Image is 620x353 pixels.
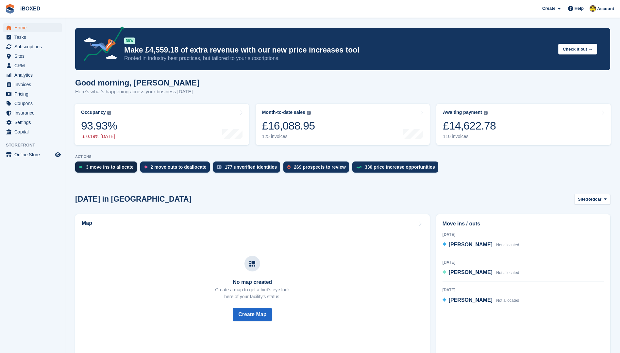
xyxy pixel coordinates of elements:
a: 269 prospects to review [283,161,352,176]
a: menu [3,89,62,99]
div: NEW [124,38,135,44]
span: Settings [14,118,54,127]
a: Occupancy 93.93% 0.19% [DATE] [75,104,249,145]
div: 110 invoices [443,134,496,139]
span: Sites [14,52,54,61]
a: [PERSON_NAME] Not allocated [443,241,519,249]
img: Katie Brown [590,5,596,12]
span: Storefront [6,142,65,148]
button: Check it out → [558,44,597,54]
div: 125 invoices [262,134,315,139]
span: Online Store [14,150,54,159]
h2: Map [82,220,92,226]
a: menu [3,80,62,89]
img: icon-info-grey-7440780725fd019a000dd9b08b2336e03edf1995a4989e88bcd33f0948082b44.svg [484,111,488,115]
h3: No map created [215,279,290,285]
div: 330 price increase opportunities [365,164,435,170]
a: [PERSON_NAME] Not allocated [443,296,519,305]
img: icon-info-grey-7440780725fd019a000dd9b08b2336e03edf1995a4989e88bcd33f0948082b44.svg [107,111,111,115]
div: 0.19% [DATE] [81,134,117,139]
span: Pricing [14,89,54,99]
span: Home [14,23,54,32]
a: Month-to-date sales £16,088.95 125 invoices [256,104,430,145]
div: [DATE] [443,287,604,293]
div: 269 prospects to review [294,164,346,170]
button: Create Map [233,308,272,321]
img: icon-info-grey-7440780725fd019a000dd9b08b2336e03edf1995a4989e88bcd33f0948082b44.svg [307,111,311,115]
span: Help [575,5,584,12]
img: stora-icon-8386f47178a22dfd0bd8f6a31ec36ba5ce8667c1dd55bd0f319d3a0aa187defe.svg [5,4,15,14]
div: [DATE] [443,259,604,265]
span: [PERSON_NAME] [449,242,493,247]
img: move_outs_to_deallocate_icon-f764333ba52eb49d3ac5e1228854f67142a1ed5810a6f6cc68b1a99e826820c5.svg [144,165,147,169]
img: price_increase_opportunities-93ffe204e8149a01c8c9dc8f82e8f89637d9d84a8eef4429ea346261dce0b2c0.svg [356,166,361,169]
p: Here's what's happening across your business [DATE] [75,88,199,96]
a: menu [3,150,62,159]
div: Month-to-date sales [262,110,305,115]
img: price-adjustments-announcement-icon-8257ccfd72463d97f412b2fc003d46551f7dbcb40ab6d574587a9cd5c0d94... [78,26,124,64]
div: 2 move outs to deallocate [151,164,207,170]
img: map-icn-33ee37083ee616e46c38cad1a60f524a97daa1e2b2c8c0bc3eb3415660979fc1.svg [249,261,255,267]
span: CRM [14,61,54,70]
span: Not allocated [496,298,519,303]
span: Site: [578,196,587,203]
img: move_ins_to_allocate_icon-fdf77a2bb77ea45bf5b3d319d69a93e2d87916cf1d5bf7949dd705db3b84f3ca.svg [79,165,83,169]
span: Tasks [14,33,54,42]
span: Invoices [14,80,54,89]
div: £14,622.78 [443,119,496,132]
span: Insurance [14,108,54,117]
div: Occupancy [81,110,106,115]
a: menu [3,118,62,127]
a: 3 move ins to allocate [75,161,140,176]
a: menu [3,127,62,136]
span: [PERSON_NAME] [449,269,493,275]
div: 93.93% [81,119,117,132]
span: Coupons [14,99,54,108]
span: Not allocated [496,270,519,275]
a: iBOXED [18,3,43,14]
a: menu [3,99,62,108]
span: Create [542,5,555,12]
a: Awaiting payment £14,622.78 110 invoices [436,104,611,145]
span: Account [597,6,614,12]
p: Rooted in industry best practices, but tailored to your subscriptions. [124,55,553,62]
h2: [DATE] in [GEOGRAPHIC_DATA] [75,195,191,204]
a: menu [3,70,62,80]
div: Awaiting payment [443,110,482,115]
a: menu [3,42,62,51]
a: menu [3,52,62,61]
div: 177 unverified identities [225,164,277,170]
p: Make £4,559.18 of extra revenue with our new price increases tool [124,45,553,55]
span: Subscriptions [14,42,54,51]
img: verify_identity-adf6edd0f0f0b5bbfe63781bf79b02c33cf7c696d77639b501bdc392416b5a36.svg [217,165,222,169]
p: ACTIONS [75,155,610,159]
div: [DATE] [443,232,604,238]
a: 2 move outs to deallocate [140,161,213,176]
a: menu [3,33,62,42]
div: £16,088.95 [262,119,315,132]
a: [PERSON_NAME] Not allocated [443,269,519,277]
a: 330 price increase opportunities [352,161,442,176]
p: Create a map to get a bird's eye look here of your facility's status. [215,286,290,300]
a: menu [3,23,62,32]
span: Analytics [14,70,54,80]
h2: Move ins / outs [443,220,604,228]
button: Site: Redcar [574,194,610,205]
h1: Good morning, [PERSON_NAME] [75,78,199,87]
a: menu [3,108,62,117]
div: 3 move ins to allocate [86,164,134,170]
span: Redcar [587,196,601,203]
a: menu [3,61,62,70]
img: prospect-51fa495bee0391a8d652442698ab0144808aea92771e9ea1ae160a38d050c398.svg [287,165,291,169]
span: Not allocated [496,243,519,247]
span: Capital [14,127,54,136]
span: [PERSON_NAME] [449,297,493,303]
a: Preview store [54,151,62,159]
a: 177 unverified identities [213,161,284,176]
